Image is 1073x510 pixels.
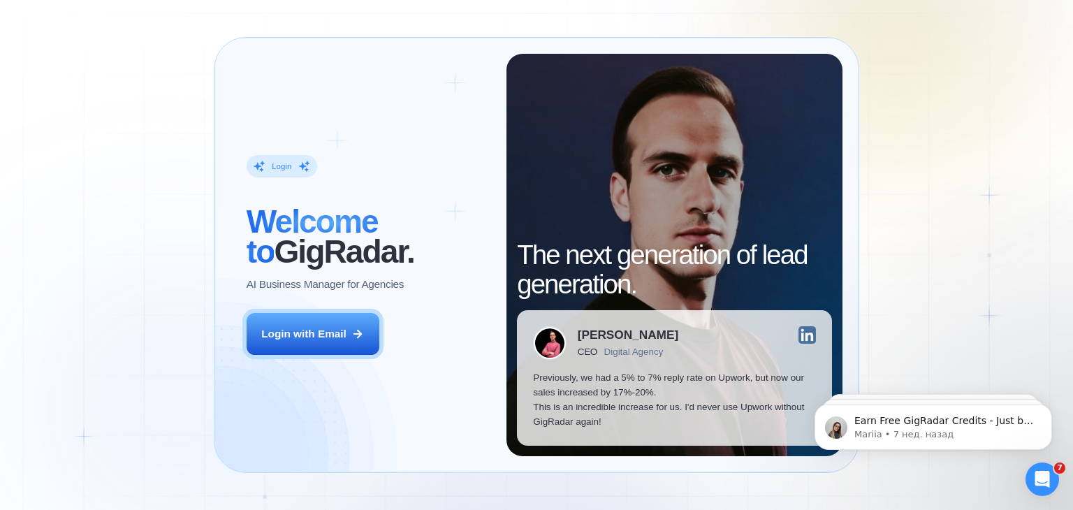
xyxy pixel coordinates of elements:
[247,313,379,355] button: Login with Email
[1025,462,1059,496] iframe: Intercom live chat
[578,329,678,341] div: [PERSON_NAME]
[578,347,597,357] div: CEO
[794,374,1073,472] iframe: Intercom notifications сообщение
[261,326,346,341] div: Login with Email
[247,207,490,265] h2: ‍ GigRadar.
[1054,462,1065,474] span: 7
[533,370,816,430] p: Previously, we had a 5% to 7% reply rate on Upwork, but now our sales increased by 17%-20%. This ...
[604,347,664,357] div: Digital Agency
[272,161,291,172] div: Login
[247,203,378,269] span: Welcome to
[247,277,404,291] p: AI Business Manager for Agencies
[517,240,832,299] h2: The next generation of lead generation.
